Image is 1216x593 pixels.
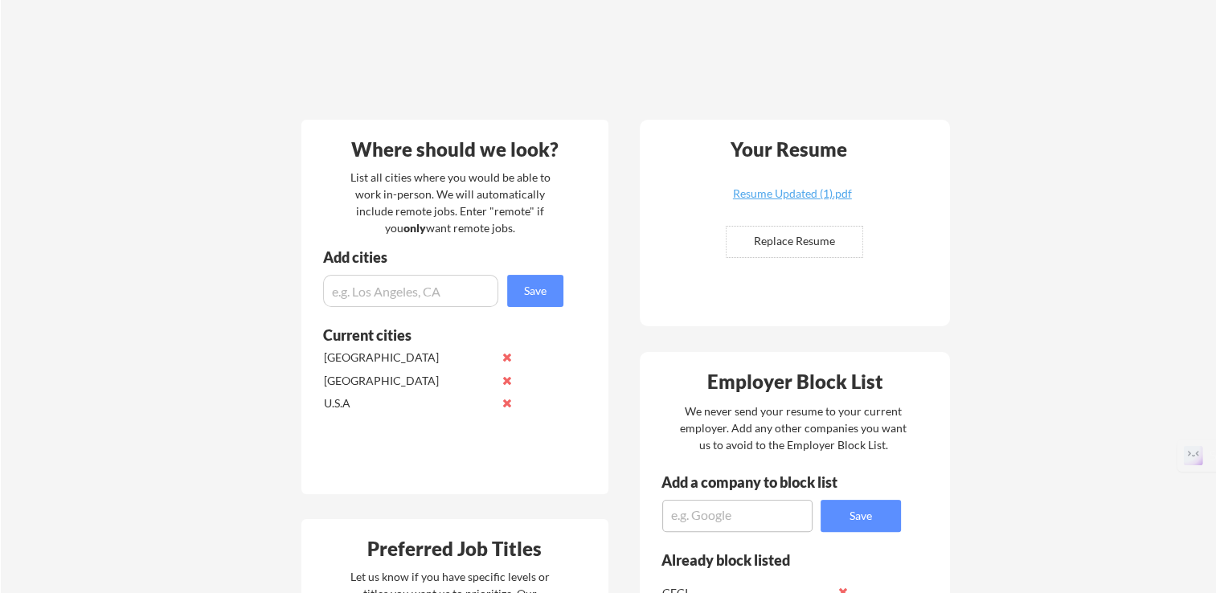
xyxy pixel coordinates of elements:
[305,140,604,159] div: Where should we look?
[324,350,493,366] div: [GEOGRAPHIC_DATA]
[324,373,493,389] div: [GEOGRAPHIC_DATA]
[646,372,945,391] div: Employer Block List
[661,475,862,489] div: Add a company to block list
[697,188,888,213] a: Resume Updated (1).pdf
[507,275,563,307] button: Save
[305,539,604,558] div: Preferred Job Titles
[679,403,908,453] div: We never send your resume to your current employer. Add any other companies you want us to avoid ...
[697,188,888,199] div: Resume Updated (1).pdf
[821,500,901,532] button: Save
[323,250,567,264] div: Add cities
[661,553,879,567] div: Already block listed
[324,395,493,411] div: U.S.A
[710,140,869,159] div: Your Resume
[323,275,498,307] input: e.g. Los Angeles, CA
[340,169,561,236] div: List all cities where you would be able to work in-person. We will automatically include remote j...
[323,328,546,342] div: Current cities
[403,221,426,235] strong: only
